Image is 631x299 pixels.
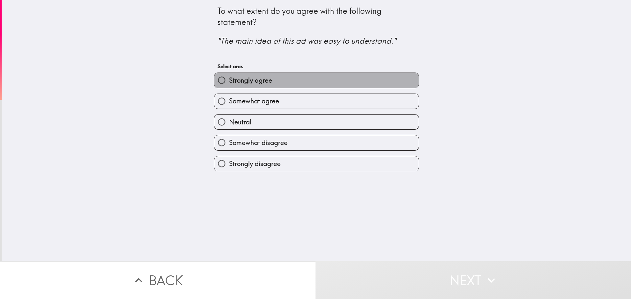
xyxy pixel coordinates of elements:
[218,36,396,46] i: "The main idea of this ad was easy to understand."
[229,117,251,127] span: Neutral
[229,76,272,85] span: Strongly agree
[229,138,288,147] span: Somewhat disagree
[214,156,419,171] button: Strongly disagree
[214,135,419,150] button: Somewhat disagree
[214,115,419,129] button: Neutral
[214,73,419,88] button: Strongly agree
[315,261,631,299] button: Next
[229,159,281,168] span: Strongly disagree
[214,94,419,109] button: Somewhat agree
[229,96,279,106] span: Somewhat agree
[218,6,415,47] div: To what extent do you agree with the following statement?
[218,63,415,70] h6: Select one.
